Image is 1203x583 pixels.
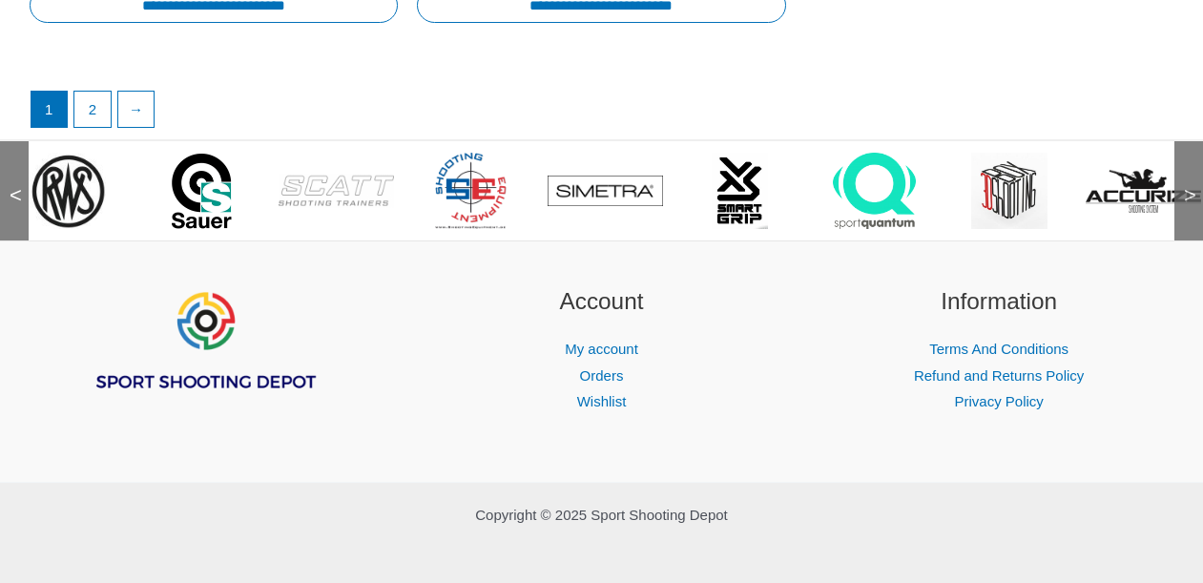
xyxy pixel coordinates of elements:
[565,341,638,357] a: My account
[426,284,777,415] aside: Footer Widget 2
[577,393,627,409] a: Wishlist
[929,341,1068,357] a: Terms And Conditions
[914,367,1084,384] a: Refund and Returns Policy
[30,284,380,439] aside: Footer Widget 1
[426,284,777,320] h2: Account
[824,284,1174,415] aside: Footer Widget 3
[74,92,111,128] a: Page 2
[426,336,777,416] nav: Account
[954,393,1043,409] a: Privacy Policy
[580,367,624,384] a: Orders
[824,284,1174,320] h2: Information
[31,92,68,128] span: Page 1
[118,92,155,128] a: →
[1174,167,1193,186] span: >
[30,91,1174,138] nav: Product Pagination
[824,336,1174,416] nav: Information
[30,502,1174,529] p: Copyright © 2025 Sport Shooting Depot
